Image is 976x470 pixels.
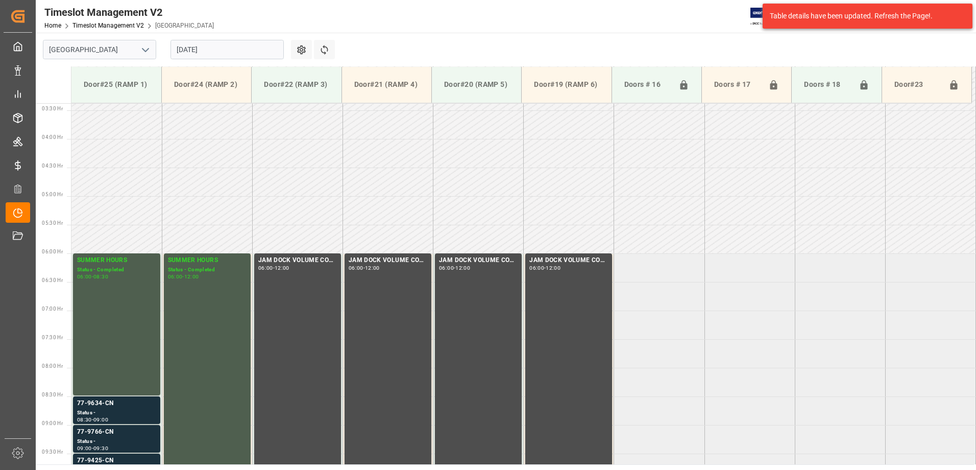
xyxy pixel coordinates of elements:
span: 08:00 Hr [42,363,63,369]
div: 06:00 [349,266,363,270]
div: JAM DOCK VOLUME CONTROL [529,255,608,266]
div: - [273,266,275,270]
div: 06:00 [258,266,273,270]
div: 77-9766-CN [77,427,156,437]
div: 06:00 [168,274,183,279]
div: SUMMER HOURS [168,255,247,266]
a: Home [44,22,61,29]
input: DD.MM.YYYY [170,40,284,59]
div: Doors # 16 [620,75,674,95]
div: Status - [77,437,156,446]
div: - [544,266,546,270]
input: Type to search/select [43,40,156,59]
span: 09:30 Hr [42,449,63,455]
div: Door#22 (RAMP 3) [260,75,333,94]
div: 12:00 [365,266,380,270]
div: JAM DOCK VOLUME CONTROL [439,255,518,266]
div: - [182,274,184,279]
div: 09:00 [77,446,92,451]
div: 08:30 [77,417,92,422]
div: 06:00 [529,266,544,270]
a: Timeslot Management V2 [72,22,144,29]
span: 07:00 Hr [42,306,63,312]
span: 09:00 Hr [42,420,63,426]
button: open menu [137,42,153,58]
div: Status - Completed [168,266,247,274]
div: Table details have been updated. Refresh the Page!. [770,11,958,21]
div: - [363,266,365,270]
span: 05:30 Hr [42,220,63,226]
div: Door#20 (RAMP 5) [440,75,513,94]
div: 06:00 [439,266,454,270]
div: Door#23 [890,75,944,95]
span: 08:30 Hr [42,392,63,397]
div: 08:30 [93,274,108,279]
span: 06:30 Hr [42,277,63,283]
div: Door#19 (RAMP 6) [530,75,603,94]
span: 04:00 Hr [42,134,63,140]
div: Door#21 (RAMP 4) [350,75,423,94]
span: 05:00 Hr [42,192,63,197]
div: 12:00 [455,266,470,270]
span: 03:30 Hr [42,106,63,111]
div: 06:00 [77,274,92,279]
div: 12:00 [546,266,560,270]
div: Doors # 18 [800,75,854,95]
div: - [92,446,93,451]
div: 12:00 [184,274,199,279]
div: 09:30 [93,446,108,451]
div: 12:00 [275,266,289,270]
div: Door#25 (RAMP 1) [80,75,153,94]
div: Timeslot Management V2 [44,5,214,20]
span: 07:30 Hr [42,335,63,340]
div: Status - [77,409,156,417]
div: SUMMER HOURS [77,255,156,266]
div: JAM DOCK VOLUME CONTROL [349,255,427,266]
div: Door#24 (RAMP 2) [170,75,243,94]
div: JAM DOCK VOLUME CONTROL [258,255,337,266]
div: 77-9425-CN [77,456,156,466]
div: - [92,417,93,422]
div: Doors # 17 [710,75,764,95]
div: Status - Completed [77,266,156,274]
div: - [454,266,455,270]
img: Exertis%20JAM%20-%20Email%20Logo.jpg_1722504956.jpg [750,8,786,26]
span: 04:30 Hr [42,163,63,169]
div: - [92,274,93,279]
div: 77-9634-CN [77,398,156,409]
div: 09:00 [93,417,108,422]
span: 06:00 Hr [42,249,63,254]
